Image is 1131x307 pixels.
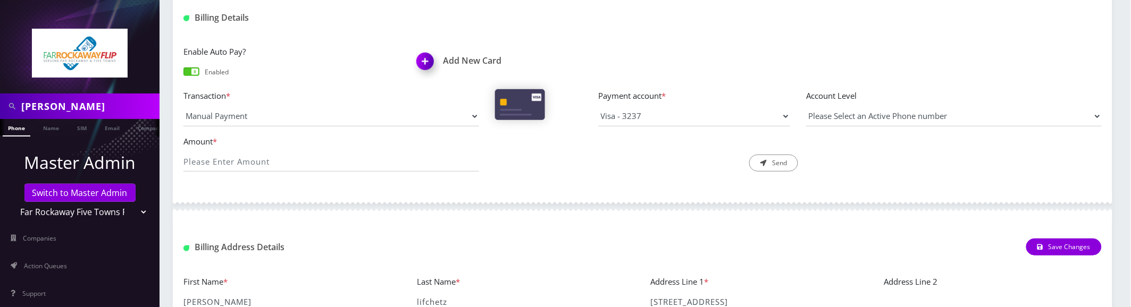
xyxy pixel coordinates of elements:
span: Action Queues [24,261,67,270]
h1: Billing Address Details [183,242,479,252]
label: First Name [183,276,228,288]
button: Send [749,155,798,172]
h1: Billing Details [183,13,479,23]
a: Add New CardAdd New Card [417,56,634,66]
button: Save Changes [1026,238,1102,255]
input: Please Enter Amount [183,151,479,172]
img: Billing Address Detail [183,245,189,251]
img: Add New Card [412,49,443,81]
img: Cards [495,89,545,120]
label: Address Line 2 [884,276,938,288]
label: Payment account [599,90,790,102]
label: Last Name [417,276,460,288]
h1: Add New Card [417,56,634,66]
img: Billing Details [183,15,189,21]
input: Search in Company [21,96,157,116]
a: Name [38,119,64,135]
a: SIM [72,119,92,135]
a: Company [132,119,168,135]
label: Transaction [183,90,479,102]
label: Account Level [806,90,1102,102]
a: Switch to Master Admin [24,184,136,202]
span: Companies [23,234,57,243]
img: Far Rockaway Five Towns Flip [32,29,128,78]
p: Enabled [205,67,229,77]
a: Email [99,119,125,135]
label: Address Line 1 [651,276,709,288]
span: Support [22,289,46,298]
a: Phone [3,119,30,137]
label: Enable Auto Pay? [183,46,401,58]
label: Amount [183,135,479,148]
